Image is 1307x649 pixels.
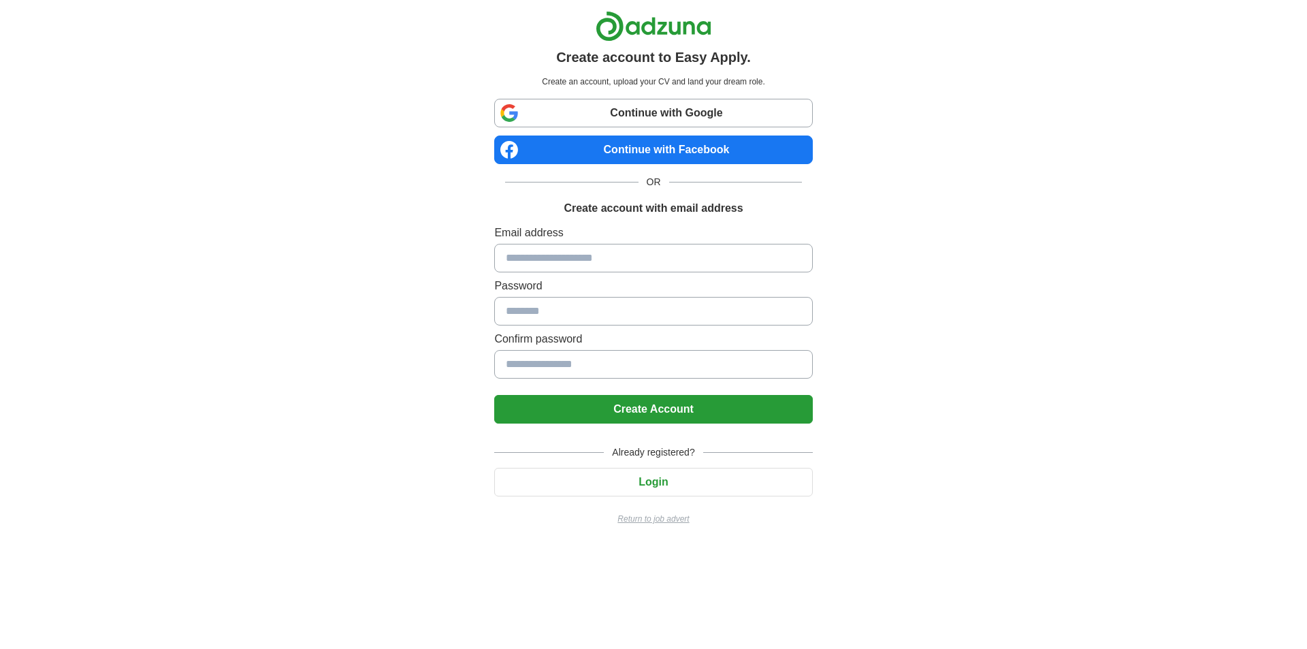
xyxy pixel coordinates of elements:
[604,445,703,460] span: Already registered?
[497,76,809,88] p: Create an account, upload your CV and land your dream role.
[494,331,812,347] label: Confirm password
[494,468,812,496] button: Login
[639,175,669,189] span: OR
[494,278,812,294] label: Password
[494,225,812,241] label: Email address
[556,47,751,67] h1: Create account to Easy Apply.
[494,395,812,424] button: Create Account
[494,99,812,127] a: Continue with Google
[494,513,812,525] a: Return to job advert
[494,136,812,164] a: Continue with Facebook
[596,11,711,42] img: Adzuna logo
[564,200,743,217] h1: Create account with email address
[494,476,812,488] a: Login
